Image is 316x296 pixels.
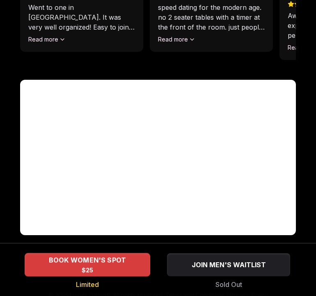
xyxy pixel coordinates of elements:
[82,266,94,274] span: $25
[28,2,135,32] p: Went to one in [GEOGRAPHIC_DATA]. It was very well organized! Easy to join, no need to download a...
[190,260,268,270] span: JOIN MEN'S WAITLIST
[28,35,66,44] button: Read more
[158,35,195,44] button: Read more
[47,255,128,265] span: BOOK WOMEN'S SPOT
[167,253,290,276] button: JOIN MEN'S WAITLIST - Sold Out
[76,280,99,289] span: Limited
[20,80,296,235] iframe: Luvvly Speed Dating Experience
[25,253,150,276] button: BOOK WOMEN'S SPOT - Limited
[215,280,242,289] span: Sold Out
[158,2,265,32] p: speed dating for the modern age. no 2 seater tables with a timer at the front of the room. just p...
